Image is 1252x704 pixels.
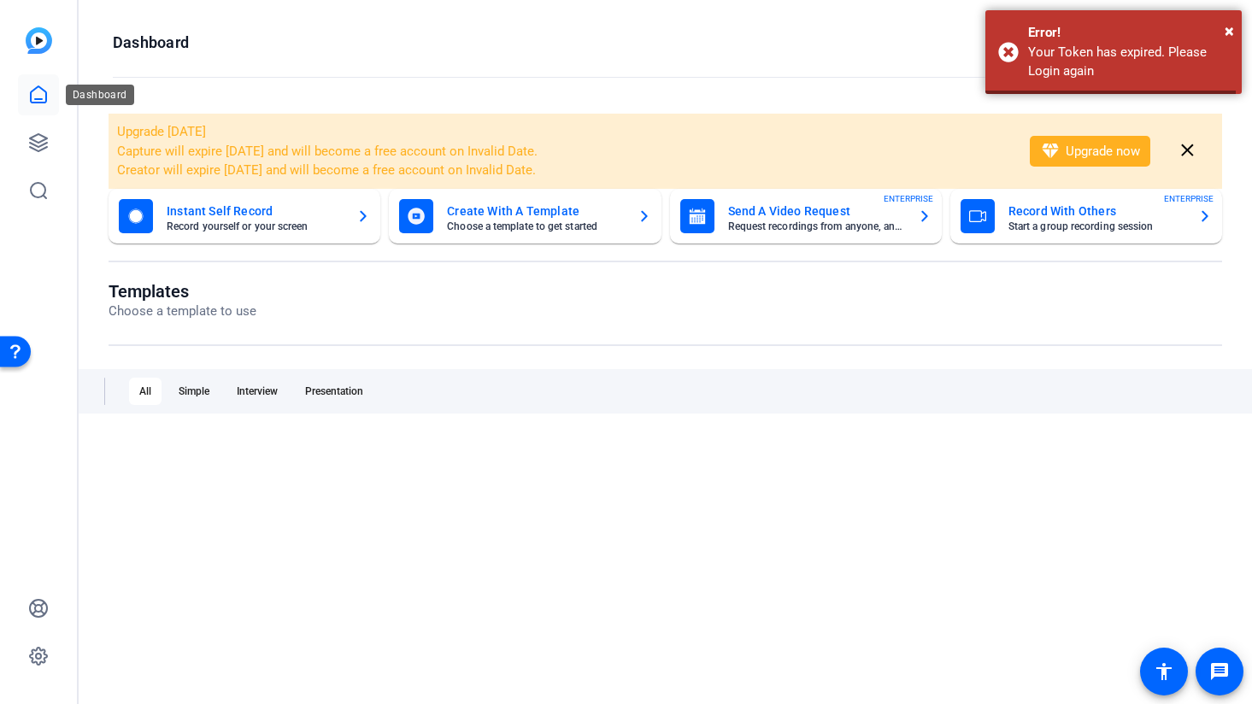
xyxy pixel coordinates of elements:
img: blue-gradient.svg [26,27,52,54]
div: All [129,378,162,405]
span: × [1225,21,1234,41]
div: Dashboard [66,85,134,105]
span: ENTERPRISE [1164,192,1214,205]
div: Presentation [295,378,373,405]
button: Record With OthersStart a group recording sessionENTERPRISE [950,189,1222,243]
p: Choose a template to use [109,302,256,321]
mat-card-subtitle: Start a group recording session [1008,221,1184,232]
mat-icon: diamond [1040,141,1061,161]
mat-card-title: Instant Self Record [167,201,343,221]
button: Instant Self RecordRecord yourself or your screen [109,189,380,243]
button: Send A Video RequestRequest recordings from anyone, anywhereENTERPRISE [670,189,942,243]
span: ENTERPRISE [884,192,933,205]
h1: Templates [109,281,256,302]
div: Interview [226,378,288,405]
div: Your Token has expired. Please Login again [1028,43,1229,81]
mat-icon: message [1209,661,1230,682]
button: Close [1225,18,1234,44]
h1: Dashboard [113,32,189,53]
div: Simple [168,378,220,405]
li: Creator will expire [DATE] and will become a free account on Invalid Date. [117,161,1008,180]
mat-card-subtitle: Request recordings from anyone, anywhere [728,221,904,232]
div: Error! [1028,23,1229,43]
button: Upgrade now [1030,136,1150,167]
mat-card-subtitle: Choose a template to get started [447,221,623,232]
button: Create With A TemplateChoose a template to get started [389,189,661,243]
li: Capture will expire [DATE] and will become a free account on Invalid Date. [117,142,1008,161]
mat-icon: close [1177,140,1198,161]
mat-icon: accessibility [1154,661,1174,682]
mat-card-title: Send A Video Request [728,201,904,221]
mat-card-title: Create With A Template [447,201,623,221]
mat-card-subtitle: Record yourself or your screen [167,221,343,232]
span: Upgrade [DATE] [117,124,206,139]
mat-card-title: Record With Others [1008,201,1184,221]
